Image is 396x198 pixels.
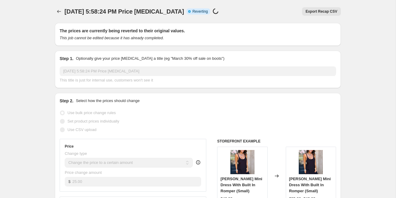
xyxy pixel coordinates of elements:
img: IMG_7920_5d8e9fc4-150a-4772-9563-c0baeffad233_80x.jpg [230,150,254,174]
h6: STOREFRONT EXAMPLE [217,139,336,144]
span: $ [68,179,70,184]
h3: Price [65,144,73,149]
span: Reverting [192,9,208,14]
span: [PERSON_NAME] Mini Dress With Built In Romper (Small) [289,177,331,193]
button: Export Recap CSV [302,7,341,16]
span: Use bulk price change rules [67,110,116,115]
button: Price change jobs [55,7,63,16]
span: Price change amount [65,170,102,175]
h2: Step 1. [60,56,73,62]
span: Change type [65,151,87,156]
input: 30% off holiday sale [60,66,336,76]
p: Optionally give your price [MEDICAL_DATA] a title (eg "March 30% off sale on boots") [76,56,224,62]
span: Set product prices individually [67,119,119,123]
span: This title is just for internal use, customers won't see it [60,78,153,82]
span: Use CSV upload [67,127,96,132]
img: IMG_7920_5d8e9fc4-150a-4772-9563-c0baeffad233_80x.jpg [299,150,323,174]
span: Export Recap CSV [306,9,337,14]
i: This job cannot be edited because it has already completed. [60,36,164,40]
input: 80.00 [72,177,201,187]
h2: Step 2. [60,98,73,104]
span: [DATE] 5:58:24 PM Price [MEDICAL_DATA] [64,8,184,15]
span: [PERSON_NAME] Mini Dress With Built In Romper (Small) [220,177,262,193]
p: Select how the prices should change [76,98,140,104]
div: help [195,159,201,165]
h2: The prices are currently being reverted to their original values. [60,28,336,34]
